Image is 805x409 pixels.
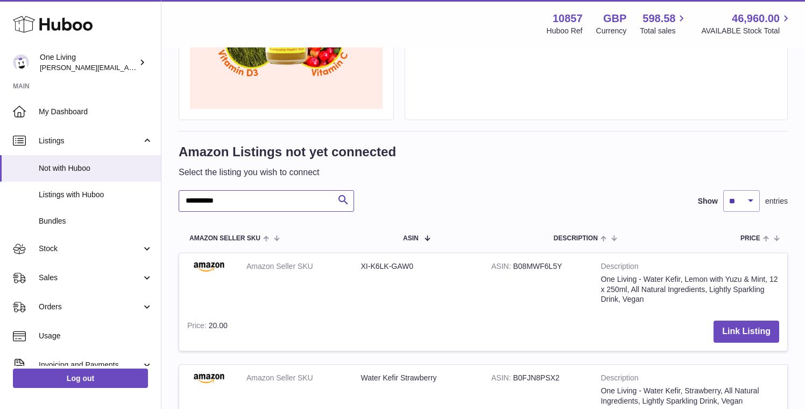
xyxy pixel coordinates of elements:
a: 598.58 Total sales [640,11,688,36]
div: Huboo Ref [547,26,583,36]
td: One Living - Water Kefir, Lemon with Yuzu & Mint, 12 x 250ml, All Natural Ingredients, Lightly Sp... [592,253,787,313]
label: Show [698,196,718,206]
span: My Dashboard [39,107,153,117]
img: One Living - Water Kefir, Lemon with Yuzu & Mint, 12 x 250ml, All Natural Ingredients, Lightly Sp... [187,261,230,272]
button: Link Listing [714,321,779,343]
span: Listings with Huboo [39,190,153,200]
dd: Water Kefir Strawberry [361,373,476,383]
span: Orders [39,302,142,312]
strong: ASIN [491,262,513,273]
span: Sales [39,273,142,283]
span: 20.00 [209,321,228,330]
img: One Living - Water Kefir, Strawberry, All Natural Ingredients, Lightly Sparkling Drink, Vegan [187,373,230,383]
span: Amazon Seller SKU [189,235,260,242]
span: [PERSON_NAME][EMAIL_ADDRESS][DOMAIN_NAME] [40,63,216,72]
strong: Price [187,321,209,332]
strong: Description [601,261,779,274]
span: Invoicing and Payments [39,360,142,370]
span: 46,960.00 [732,11,780,26]
span: Usage [39,331,153,341]
span: Bundles [39,216,153,226]
span: Total sales [640,26,688,36]
span: Description [554,235,598,242]
span: Listings [39,136,142,146]
div: One Living [40,52,137,73]
h1: Amazon Listings not yet connected [179,143,396,161]
strong: Description [601,373,779,386]
span: ASIN [403,235,419,242]
strong: GBP [603,11,626,26]
span: Not with Huboo [39,163,153,174]
p: Select the listing you wish to connect [179,167,396,178]
a: 46,960.00 AVAILABLE Stock Total [701,11,792,36]
span: entries [765,196,788,206]
div: Currency [596,26,627,36]
span: Stock [39,244,142,254]
dd: XI-K6LK-GAW0 [361,261,476,272]
dt: Amazon Seller SKU [246,373,361,383]
img: Jessica@oneliving.com [13,54,29,71]
td: B08MWF6L5Y [483,253,592,313]
span: 598.58 [642,11,675,26]
dt: Amazon Seller SKU [246,261,361,272]
strong: ASIN [491,373,513,385]
strong: 10857 [553,11,583,26]
span: AVAILABLE Stock Total [701,26,792,36]
span: Price [740,235,760,242]
a: Log out [13,369,148,388]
